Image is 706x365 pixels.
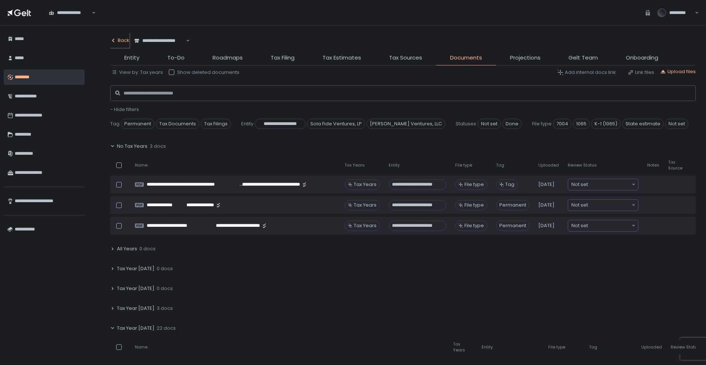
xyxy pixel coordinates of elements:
span: Uploaded [538,162,559,168]
span: Review Status [568,162,597,168]
span: File type [532,121,552,127]
input: Search for option [588,222,631,229]
span: Tax Documents [156,119,199,129]
span: Tax Years [354,222,377,229]
span: Entity [124,54,139,62]
span: Tax Year [DATE] [117,285,154,292]
span: Uploaded [641,344,662,350]
span: Tag [496,162,504,168]
button: Upload files [660,68,696,75]
span: Not set [665,119,688,129]
span: File type [455,162,472,168]
span: Name [135,162,147,168]
span: 0 docs [157,285,173,292]
input: Search for option [588,181,631,188]
span: Projections [510,54,541,62]
span: Permanent [496,200,529,210]
span: Entity [482,344,493,350]
span: 0 docs [139,246,156,252]
div: Search for option [568,179,638,190]
div: Search for option [129,33,190,49]
div: Search for option [568,220,638,231]
span: Tax Years [453,341,473,353]
span: Documents [450,54,482,62]
span: Gelt Team [568,54,598,62]
span: Not set [571,181,588,188]
button: Add internal docs link [557,69,616,76]
button: View by: Tax years [112,69,163,76]
span: Tax Source [668,160,682,171]
span: Tax Year [DATE] [117,325,154,332]
span: 3 docs [150,143,166,150]
span: State estimate [622,119,664,129]
span: Tag [110,121,120,127]
span: 1065 [573,119,590,129]
span: All Years [117,246,137,252]
span: Not set [478,119,501,129]
span: Notes [647,162,659,168]
span: 22 docs [157,325,176,332]
span: Tag [505,181,514,188]
span: File type [464,222,484,229]
span: Tag [589,344,597,350]
button: - Hide filters [110,106,139,113]
span: Tax Year [DATE] [117,265,154,272]
span: Tax Estimates [322,54,361,62]
span: Tax Filings [201,119,231,129]
span: No Tax Years [117,143,147,150]
span: Tax Years [345,162,365,168]
span: 0 docs [157,265,173,272]
span: 7004 [553,119,571,129]
span: K-1 (1065) [591,119,621,129]
button: Link files [628,69,654,76]
span: Roadmaps [213,54,243,62]
span: Sola Fide Ventures, LP [307,119,365,129]
span: Tax Years [354,202,377,208]
span: [DATE] [538,181,555,188]
span: Tax Years [354,181,377,188]
span: 3 docs [157,305,173,312]
span: Review Status [671,344,700,350]
span: [PERSON_NAME] Ventures, LLC [367,119,445,129]
span: Permanent [496,221,529,231]
div: Back [110,37,129,44]
span: Tax Sources [389,54,422,62]
div: Search for option [568,200,638,211]
span: Done [502,119,522,129]
span: Entity [241,121,253,127]
span: Permanent [121,119,154,129]
span: [DATE] [538,222,555,229]
span: Onboarding [626,54,658,62]
span: File type [464,202,484,208]
span: Entity [389,162,400,168]
span: Statuses [456,121,476,127]
span: Not set [571,222,588,229]
span: Tax Year [DATE] [117,305,154,312]
span: Tax Filing [271,54,295,62]
span: To-Do [167,54,185,62]
span: [DATE] [538,202,555,208]
div: Search for option [44,5,96,21]
span: Name [135,344,147,350]
span: File type [464,181,484,188]
input: Search for option [588,201,631,209]
button: Back [110,33,129,48]
span: Not set [571,201,588,209]
span: File type [548,344,565,350]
